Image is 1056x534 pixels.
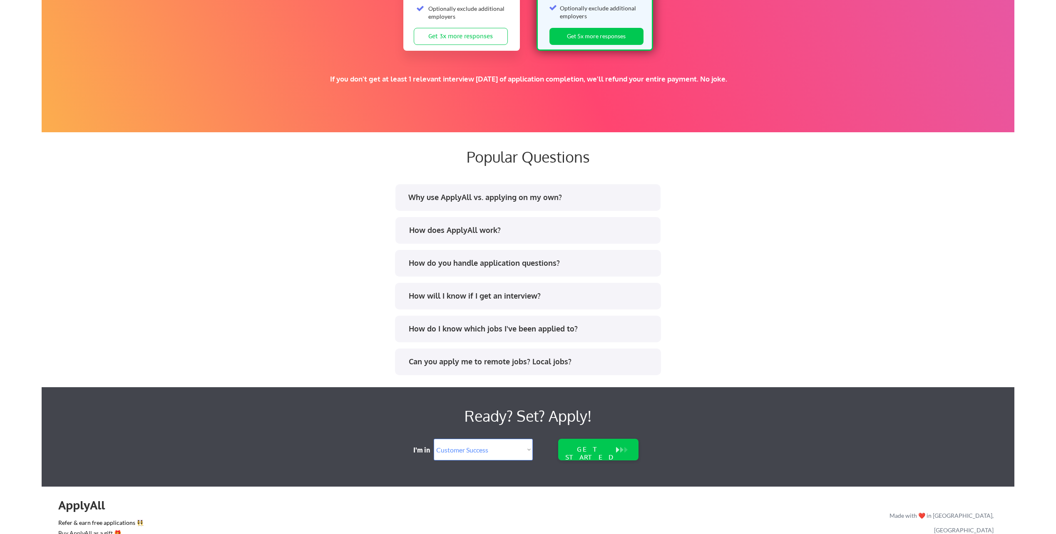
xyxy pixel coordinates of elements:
div: Ready? Set? Apply! [158,404,898,428]
div: GET STARTED [564,445,617,461]
div: ApplyAll [58,498,114,512]
div: How does ApplyAll work? [409,225,653,235]
div: How do you handle application questions? [409,258,653,268]
div: I'm in [413,445,436,455]
button: Get 5x more responses [549,28,644,45]
div: Optionally exclude additional employers [428,5,505,21]
div: Can you apply me to remote jobs? Local jobs? [409,356,653,367]
div: How will I know if I get an interview? [409,291,653,301]
div: Popular Questions [328,148,728,166]
div: Why use ApplyAll vs. applying on my own? [408,192,653,203]
div: If you don't get at least 1 relevant interview [DATE] of application completion, we'll refund you... [186,74,870,84]
button: Get 3x more responses [414,28,508,45]
div: How do I know which jobs I've been applied to? [409,324,653,334]
div: Optionally exclude additional employers [560,4,637,20]
a: Refer & earn free applications 👯‍♀️ [58,520,716,529]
